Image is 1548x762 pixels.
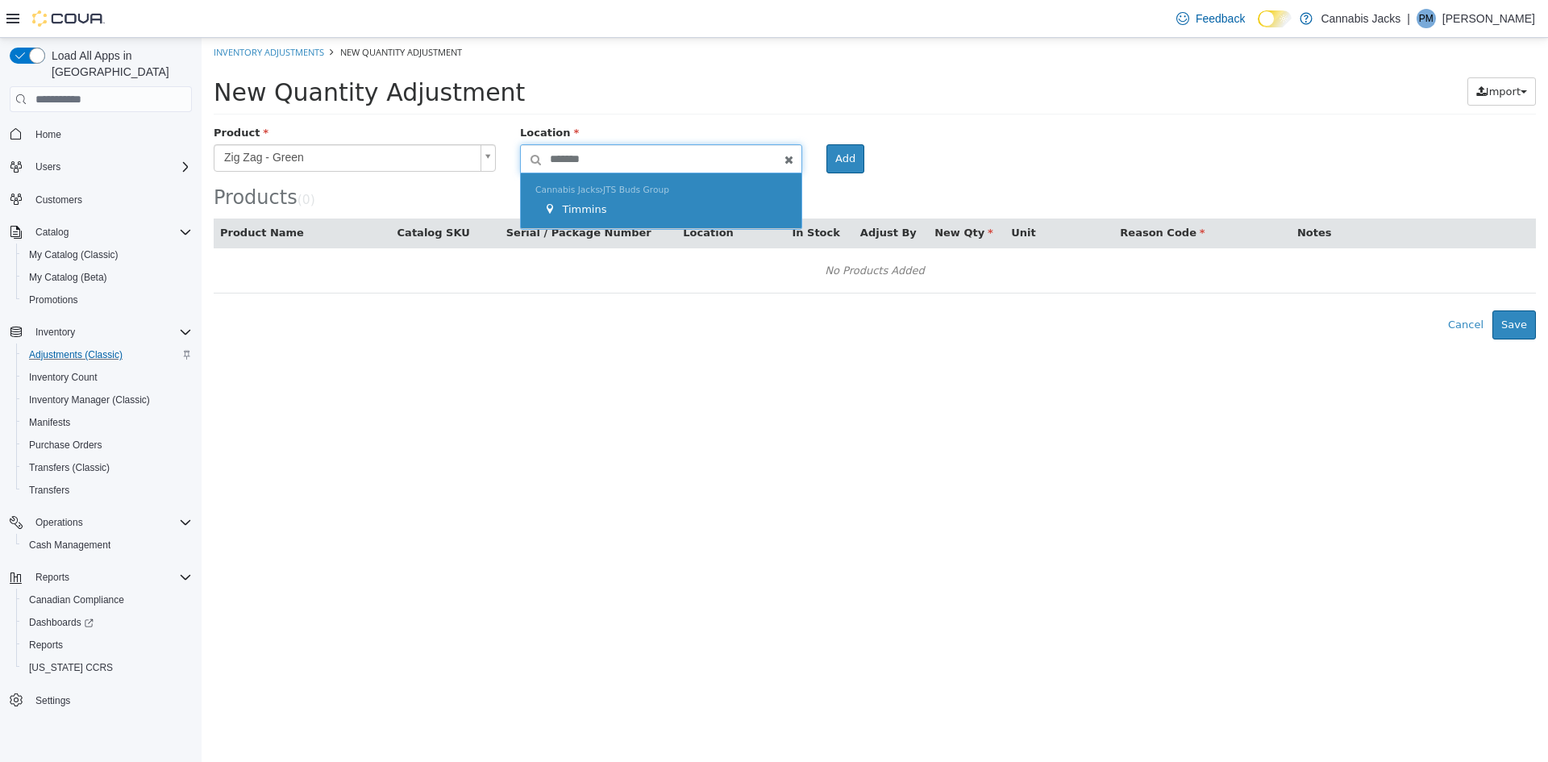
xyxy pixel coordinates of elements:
a: Inventory Adjustments [12,8,123,20]
button: My Catalog (Beta) [16,266,198,289]
span: Reports [29,568,192,587]
button: Cancel [1238,273,1291,302]
button: Location [481,187,535,203]
span: Location [318,89,377,101]
a: Canadian Compliance [23,590,131,610]
span: Inventory Manager (Classic) [29,393,150,406]
span: New Quantity Adjustment [12,40,323,69]
button: [US_STATE] CCRS [16,656,198,679]
a: Adjustments (Classic) [23,345,129,364]
span: Adjustments (Classic) [23,345,192,364]
span: Settings [29,690,192,710]
a: Promotions [23,290,85,310]
span: Inventory Count [29,371,98,384]
span: [US_STATE] CCRS [29,661,113,674]
button: Notes [1096,187,1133,203]
a: Feedback [1170,2,1251,35]
span: PM [1419,9,1434,28]
span: My Catalog (Classic) [23,245,192,264]
button: Users [3,156,198,178]
button: Reports [29,568,76,587]
button: Reports [3,566,198,589]
p: [PERSON_NAME] [1442,9,1535,28]
button: Transfers [16,479,198,502]
span: Import [1284,48,1319,60]
button: Home [3,122,198,145]
button: In Stock [590,187,641,203]
span: Washington CCRS [23,658,192,677]
span: Dark Mode [1258,27,1259,28]
span: Adjustments (Classic) [29,348,123,361]
button: Adjustments (Classic) [16,344,198,366]
span: My Catalog (Classic) [29,248,119,261]
button: Manifests [16,411,198,434]
button: Catalog [29,223,75,242]
button: Purchase Orders [16,434,198,456]
button: Operations [29,513,89,532]
button: Add [625,106,663,135]
span: Catalog [35,226,69,239]
a: Purchase Orders [23,435,109,455]
span: Feedback [1196,10,1245,27]
a: Dashboards [23,613,100,632]
span: My Catalog (Beta) [29,271,107,284]
span: Transfers (Classic) [29,461,110,474]
button: Catalog SKU [196,187,272,203]
span: Inventory Count [23,368,192,387]
span: Operations [29,513,192,532]
button: Inventory [29,323,81,342]
a: Inventory Count [23,368,104,387]
span: Manifests [23,413,192,432]
span: Reason Code [918,189,1003,201]
button: My Catalog (Classic) [16,244,198,266]
span: Product [12,89,67,101]
a: Dashboards [16,611,198,634]
span: Reports [23,635,192,655]
a: Transfers [23,481,76,500]
a: Zig Zag - Green [12,106,294,134]
span: Timmins [360,165,405,177]
a: Manifests [23,413,77,432]
p: | [1407,9,1410,28]
span: Load All Apps in [GEOGRAPHIC_DATA] [45,48,192,80]
a: Customers [29,190,89,210]
button: Adjust By [659,187,718,203]
span: Catalog [29,223,192,242]
span: Users [29,157,192,177]
div: Paul Mantha [1417,9,1436,28]
span: Transfers [29,484,69,497]
span: Transfers [23,481,192,500]
span: New Quantity Adjustment [139,8,260,20]
a: Settings [29,691,77,710]
span: Transfers (Classic) [23,458,192,477]
span: Home [29,123,192,144]
span: Inventory [35,326,75,339]
button: Catalog [3,221,198,244]
span: Manifests [29,416,70,429]
span: Inventory [29,323,192,342]
span: 0 [101,155,109,169]
span: Inventory Manager (Classic) [23,390,192,410]
span: Zig Zag - Green [13,107,273,133]
span: Operations [35,516,83,529]
input: Dark Mode [1258,10,1292,27]
button: Inventory Count [16,366,198,389]
span: My Catalog (Beta) [23,268,192,287]
p: Cannabis Jacks [1321,9,1400,28]
span: Cash Management [29,539,110,552]
button: Transfers (Classic) [16,456,198,479]
span: New Qty [733,189,792,201]
a: Home [29,125,68,144]
button: Promotions [16,289,198,311]
button: Users [29,157,67,177]
span: Purchase Orders [29,439,102,452]
button: Customers [3,188,198,211]
button: Import [1266,40,1334,69]
span: Reports [29,639,63,652]
span: Home [35,128,61,141]
span: Customers [29,189,192,210]
a: My Catalog (Classic) [23,245,125,264]
nav: Complex example [10,115,192,754]
span: Dashboards [29,616,94,629]
img: Cova [32,10,105,27]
